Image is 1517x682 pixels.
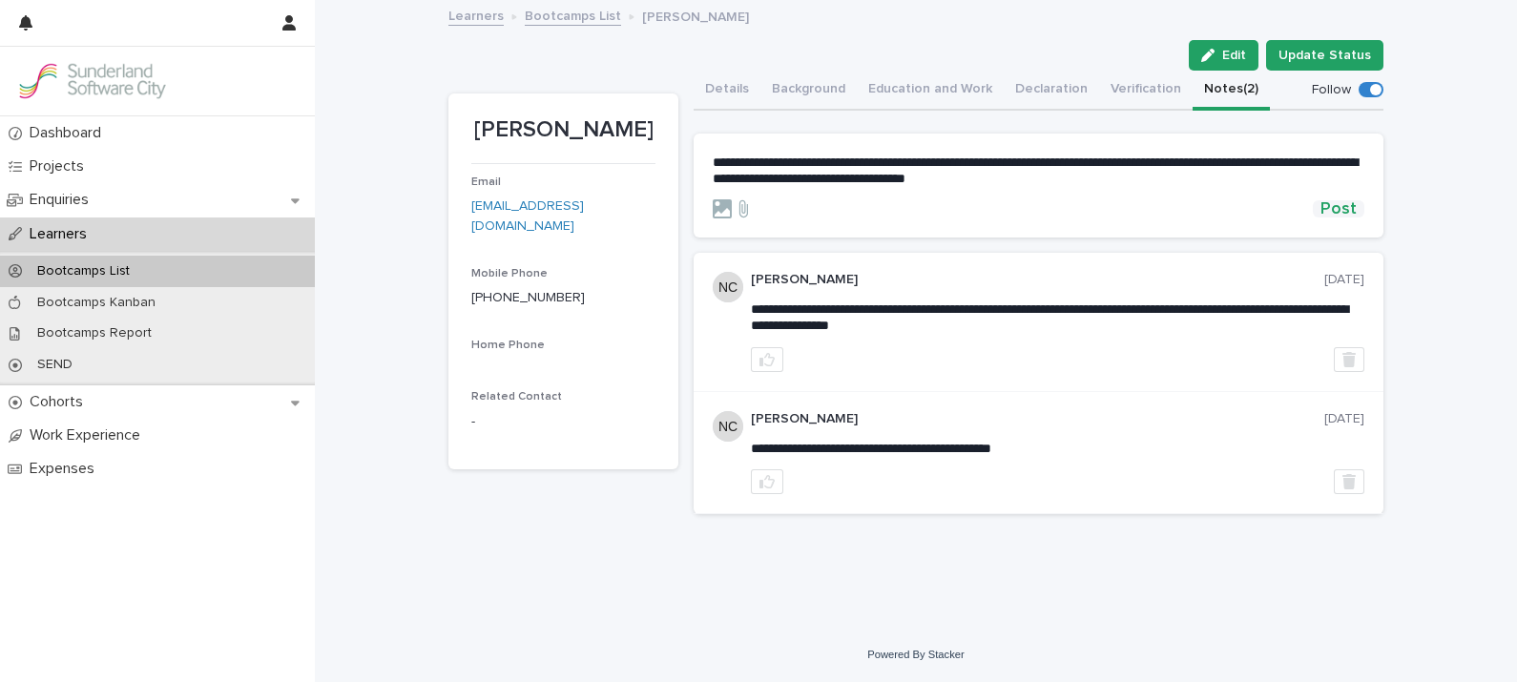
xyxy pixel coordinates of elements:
p: Work Experience [22,426,156,444]
button: Details [694,71,760,111]
button: Delete post [1334,469,1364,494]
span: Email [471,176,501,188]
p: [PERSON_NAME] [471,116,655,144]
button: Education and Work [857,71,1004,111]
button: like this post [751,347,783,372]
img: GVzBcg19RCOYju8xzymn [15,62,168,100]
a: Learners [448,4,504,26]
button: Verification [1099,71,1193,111]
p: Bootcamps Report [22,325,167,341]
p: Dashboard [22,124,116,142]
p: Bootcamps List [22,263,145,279]
button: like this post [751,469,783,494]
a: [PHONE_NUMBER] [471,291,585,304]
span: Edit [1222,49,1246,62]
p: [PERSON_NAME] [751,272,1324,288]
p: [PERSON_NAME] [642,5,749,26]
button: Declaration [1004,71,1099,111]
p: Enquiries [22,191,104,209]
button: Background [760,71,857,111]
p: Cohorts [22,393,98,411]
button: Post [1313,200,1364,217]
button: Edit [1189,40,1258,71]
p: Bootcamps Kanban [22,295,171,311]
p: [PERSON_NAME] [751,411,1324,427]
p: - [471,412,655,432]
span: Post [1320,200,1357,217]
p: Expenses [22,460,110,478]
button: Delete post [1334,347,1364,372]
span: Related Contact [471,391,562,403]
p: Projects [22,157,99,176]
button: Notes (2) [1193,71,1270,111]
span: Home Phone [471,340,545,351]
p: SEND [22,357,88,373]
a: Bootcamps List [525,4,621,26]
a: [EMAIL_ADDRESS][DOMAIN_NAME] [471,199,584,233]
span: Mobile Phone [471,268,548,279]
button: Update Status [1266,40,1383,71]
span: Update Status [1278,46,1371,65]
p: Follow [1312,82,1351,98]
p: [DATE] [1324,411,1364,427]
a: Powered By Stacker [867,649,964,660]
p: [DATE] [1324,272,1364,288]
p: Learners [22,225,102,243]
